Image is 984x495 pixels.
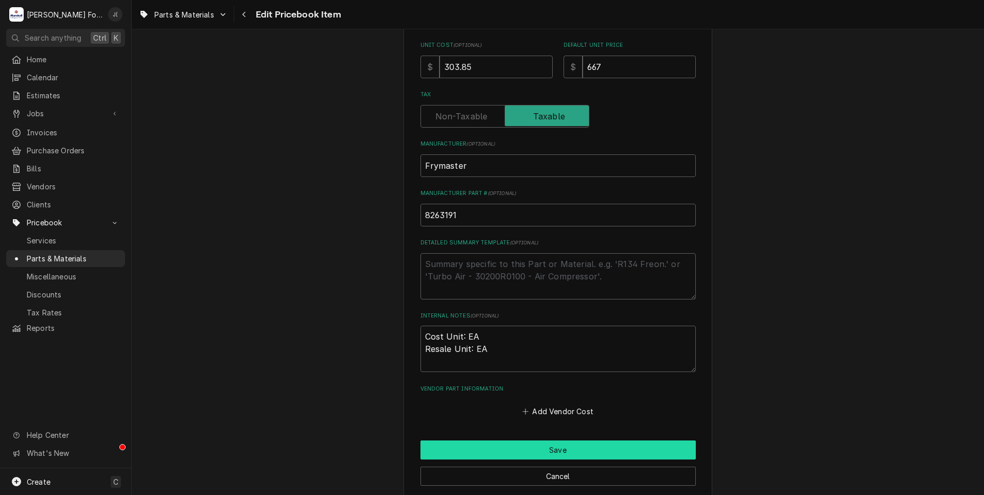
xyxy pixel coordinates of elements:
[114,32,118,43] span: K
[27,323,120,333] span: Reports
[420,189,696,226] div: Manufacturer Part #
[6,105,125,122] a: Go to Jobs
[236,6,253,23] button: Navigate back
[6,268,125,285] a: Miscellaneous
[564,41,696,78] div: Default Unit Price
[253,8,341,22] span: Edit Pricebook Item
[27,163,120,174] span: Bills
[108,7,122,22] div: Jeff Debigare (109)'s Avatar
[27,253,120,264] span: Parts & Materials
[27,54,120,65] span: Home
[25,32,81,43] span: Search anything
[27,235,120,246] span: Services
[27,9,102,20] div: [PERSON_NAME] Food Equipment Service
[113,476,118,487] span: C
[6,51,125,68] a: Home
[27,108,104,119] span: Jobs
[27,478,50,486] span: Create
[93,32,107,43] span: Ctrl
[420,385,696,419] div: Vendor Part Information
[6,142,125,159] a: Purchase Orders
[420,91,696,127] div: Tax
[420,459,696,486] div: Button Group Row
[27,430,119,440] span: Help Center
[420,312,696,372] div: Internal Notes
[420,91,696,99] label: Tax
[420,239,696,299] div: Detailed Summary Template
[488,190,517,196] span: ( optional )
[6,29,125,47] button: Search anythingCtrlK
[420,189,696,198] label: Manufacturer Part #
[420,440,696,486] div: Button Group
[6,196,125,213] a: Clients
[6,232,125,249] a: Services
[6,160,125,177] a: Bills
[510,240,539,245] span: ( optional )
[420,41,553,49] label: Unit Cost
[9,7,24,22] div: M
[27,181,120,192] span: Vendors
[154,9,214,20] span: Parts & Materials
[466,141,495,147] span: ( optional )
[27,307,120,318] span: Tax Rates
[420,385,696,393] label: Vendor Part Information
[420,140,696,148] label: Manufacturer
[27,271,120,282] span: Miscellaneous
[420,467,696,486] button: Cancel
[6,445,125,462] a: Go to What's New
[420,440,696,459] button: Save
[6,178,125,195] a: Vendors
[6,320,125,337] a: Reports
[420,56,440,78] div: $
[27,217,104,228] span: Pricebook
[420,440,696,459] div: Button Group Row
[564,56,583,78] div: $
[6,250,125,267] a: Parts & Materials
[521,404,595,419] button: Add Vendor Cost
[27,72,120,83] span: Calendar
[420,239,696,247] label: Detailed Summary Template
[470,313,499,319] span: ( optional )
[6,427,125,444] a: Go to Help Center
[27,199,120,210] span: Clients
[6,69,125,86] a: Calendar
[108,7,122,22] div: J(
[420,326,696,372] textarea: Cost Unit: EA Resale Unit: EA
[27,90,120,101] span: Estimates
[9,7,24,22] div: Marshall Food Equipment Service's Avatar
[6,124,125,141] a: Invoices
[420,41,553,78] div: Unit Cost
[6,214,125,231] a: Go to Pricebook
[6,304,125,321] a: Tax Rates
[27,127,120,138] span: Invoices
[6,87,125,104] a: Estimates
[564,41,696,49] label: Default Unit Price
[27,448,119,458] span: What's New
[420,140,696,176] div: Manufacturer
[453,42,482,48] span: ( optional )
[6,286,125,303] a: Discounts
[420,312,696,320] label: Internal Notes
[135,6,232,23] a: Go to Parts & Materials
[27,289,120,300] span: Discounts
[27,145,120,156] span: Purchase Orders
